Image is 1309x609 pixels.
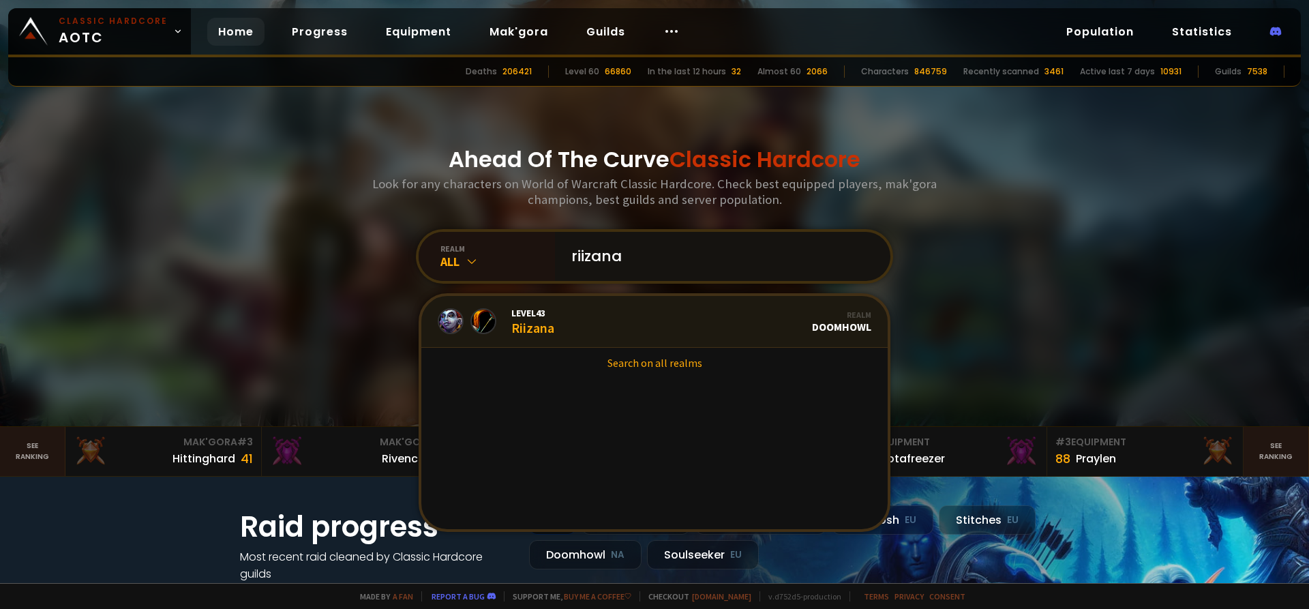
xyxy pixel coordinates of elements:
a: Seeranking [1244,427,1309,476]
div: Notafreezer [879,450,945,467]
a: #2Equipment88Notafreezer [851,427,1047,476]
div: Deaths [466,65,497,78]
div: 3461 [1044,65,1064,78]
div: 206421 [502,65,532,78]
a: Statistics [1161,18,1243,46]
div: Characters [861,65,909,78]
div: 88 [1055,449,1070,468]
div: Praylen [1076,450,1116,467]
div: Guilds [1215,65,1242,78]
div: 2066 [807,65,828,78]
span: Level 43 [511,307,554,319]
a: Search on all realms [421,348,888,378]
small: EU [905,514,916,527]
a: [DOMAIN_NAME] [692,591,751,601]
div: Realm [812,310,871,320]
div: Level 60 [565,65,599,78]
div: Stitches [939,505,1036,535]
div: 41 [241,449,253,468]
div: 846759 [914,65,947,78]
small: EU [730,548,742,562]
div: Riizana [511,307,554,336]
a: Consent [929,591,965,601]
div: Mak'Gora [74,435,253,449]
h1: Raid progress [240,505,513,548]
input: Search a character... [563,232,874,281]
div: Doomhowl [529,540,642,569]
h4: Most recent raid cleaned by Classic Hardcore guilds [240,548,513,582]
a: Terms [864,591,889,601]
div: Doomhowl [812,310,871,333]
a: Mak'gora [479,18,559,46]
a: Privacy [894,591,924,601]
a: Buy me a coffee [564,591,631,601]
div: In the last 12 hours [648,65,726,78]
div: 10931 [1160,65,1182,78]
span: # 3 [1055,435,1071,449]
a: Classic HardcoreAOTC [8,8,191,55]
a: #3Equipment88Praylen [1047,427,1244,476]
a: a fan [393,591,413,601]
div: Active last 7 days [1080,65,1155,78]
div: Rivench [382,450,425,467]
div: 32 [732,65,741,78]
div: 66860 [605,65,631,78]
a: Report a bug [432,591,485,601]
a: Population [1055,18,1145,46]
small: EU [1007,514,1019,527]
small: Classic Hardcore [59,15,168,27]
div: realm [440,243,555,254]
small: NA [611,548,625,562]
span: Support me, [504,591,631,601]
div: Mak'Gora [270,435,449,449]
div: Equipment [1055,435,1235,449]
a: Mak'Gora#3Hittinghard41 [65,427,262,476]
div: Hittinghard [172,450,235,467]
a: Progress [281,18,359,46]
a: Home [207,18,265,46]
div: Recently scanned [963,65,1039,78]
span: # 3 [237,435,253,449]
div: Soulseeker [647,540,759,569]
a: Equipment [375,18,462,46]
span: Made by [352,591,413,601]
div: Almost 60 [757,65,801,78]
h3: Look for any characters on World of Warcraft Classic Hardcore. Check best equipped players, mak'g... [367,176,942,207]
span: v. d752d5 - production [759,591,841,601]
span: Checkout [640,591,751,601]
h1: Ahead Of The Curve [449,143,860,176]
span: Classic Hardcore [669,144,860,175]
span: AOTC [59,15,168,48]
a: Mak'Gora#2Rivench100 [262,427,458,476]
div: Equipment [859,435,1038,449]
div: 7538 [1247,65,1267,78]
a: Level43RiizanaRealmDoomhowl [421,296,888,348]
div: All [440,254,555,269]
a: Guilds [575,18,636,46]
